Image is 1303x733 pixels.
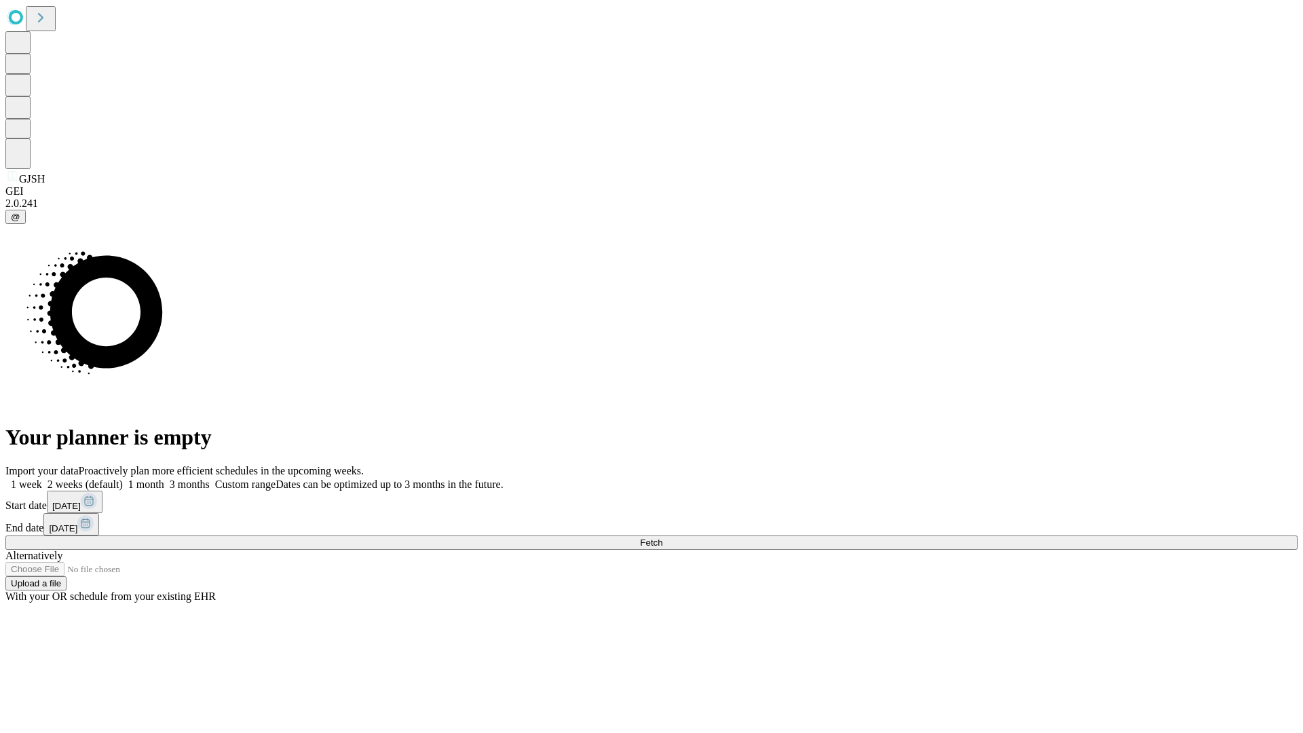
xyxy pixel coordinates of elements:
button: @ [5,210,26,224]
button: [DATE] [47,491,102,513]
span: Proactively plan more efficient schedules in the upcoming weeks. [79,465,364,476]
button: Fetch [5,535,1298,550]
div: End date [5,513,1298,535]
div: GEI [5,185,1298,198]
span: Import your data [5,465,79,476]
span: [DATE] [49,523,77,533]
span: 1 week [11,478,42,490]
button: Upload a file [5,576,67,590]
span: 2 weeks (default) [48,478,123,490]
span: Alternatively [5,550,62,561]
span: 1 month [128,478,164,490]
span: Custom range [215,478,276,490]
div: Start date [5,491,1298,513]
button: [DATE] [43,513,99,535]
span: [DATE] [52,501,81,511]
span: GJSH [19,173,45,185]
h1: Your planner is empty [5,425,1298,450]
span: 3 months [170,478,210,490]
span: Dates can be optimized up to 3 months in the future. [276,478,503,490]
span: Fetch [640,538,662,548]
div: 2.0.241 [5,198,1298,210]
span: With your OR schedule from your existing EHR [5,590,216,602]
span: @ [11,212,20,222]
